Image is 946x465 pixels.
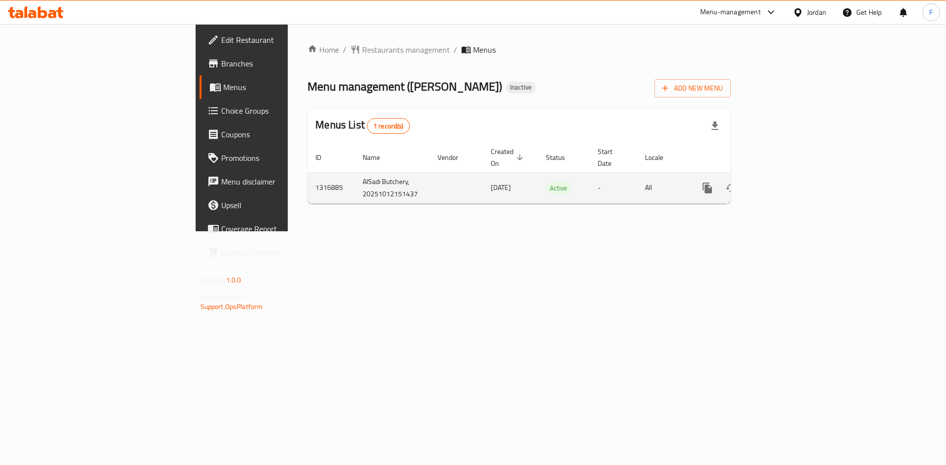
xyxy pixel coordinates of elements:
[703,114,727,138] div: Export file
[221,152,346,164] span: Promotions
[221,199,346,211] span: Upsell
[221,247,346,258] span: Grocery Checklist
[221,34,346,46] span: Edit Restaurant
[546,182,571,194] div: Active
[201,290,246,303] span: Get support on:
[200,193,354,217] a: Upsell
[506,83,536,92] span: Inactive
[307,143,798,204] table: enhanced table
[598,146,625,169] span: Start Date
[438,152,471,163] span: Vendor
[688,143,798,173] th: Actions
[200,241,354,264] a: Grocery Checklist
[200,28,354,52] a: Edit Restaurant
[645,152,676,163] span: Locale
[200,217,354,241] a: Coverage Report
[546,183,571,194] span: Active
[221,176,346,187] span: Menu disclaimer
[200,75,354,99] a: Menus
[221,105,346,117] span: Choice Groups
[350,44,450,56] a: Restaurants management
[546,152,578,163] span: Status
[590,172,637,203] td: -
[696,176,719,200] button: more
[200,123,354,146] a: Coupons
[929,7,933,18] span: F
[200,52,354,75] a: Branches
[363,152,393,163] span: Name
[491,146,526,169] span: Created On
[201,300,263,313] a: Support.OpsPlatform
[355,172,430,203] td: AlSadi Butchery, 20251012151437
[315,152,334,163] span: ID
[473,44,496,56] span: Menus
[200,146,354,170] a: Promotions
[368,122,409,131] span: 1 record(s)
[307,75,502,97] span: Menu management ( [PERSON_NAME] )
[226,274,241,286] span: 1.0.0
[454,44,457,56] li: /
[506,82,536,93] div: Inactive
[221,58,346,69] span: Branches
[700,6,761,18] div: Menu-management
[223,81,346,93] span: Menus
[367,118,410,134] div: Total records count
[200,170,354,193] a: Menu disclaimer
[201,274,225,286] span: Version:
[654,79,731,97] button: Add New Menu
[362,44,450,56] span: Restaurants management
[307,44,731,56] nav: breadcrumb
[315,118,409,134] h2: Menus List
[807,7,826,18] div: Jordan
[491,181,511,194] span: [DATE]
[221,128,346,140] span: Coupons
[221,223,346,235] span: Coverage Report
[719,176,743,200] button: Change Status
[637,172,688,203] td: All
[662,82,723,94] span: Add New Menu
[200,99,354,123] a: Choice Groups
